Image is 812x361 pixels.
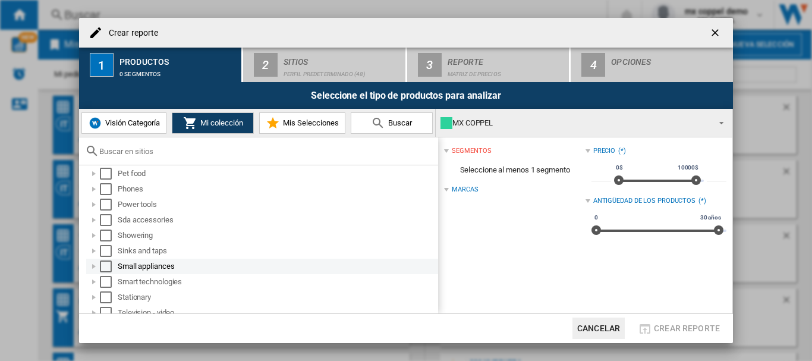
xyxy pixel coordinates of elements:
span: 0 [593,213,600,222]
div: Reporte [448,52,565,65]
div: Seleccione el tipo de productos para analizar [79,82,733,109]
ng-md-icon: getI18NText('BUTTONS.CLOSE_DIALOG') [709,27,723,41]
div: Opciones [611,52,728,65]
span: Mis Selecciones [280,118,339,127]
div: Matriz de precios [448,65,565,77]
div: MX COPPEL [440,115,709,131]
div: Stationary [118,291,436,303]
span: Seleccione al menos 1 segmento [444,159,585,181]
button: 3 Reporte Matriz de precios [407,48,571,82]
div: Perfil predeterminado (48) [284,65,401,77]
span: Buscar [385,118,412,127]
div: Productos [119,52,237,65]
div: Sitios [284,52,401,65]
span: Visión Categoría [102,118,160,127]
button: 2 Sitios Perfil predeterminado (48) [243,48,407,82]
span: 10000$ [676,163,700,172]
md-checkbox: Select [100,183,118,195]
div: segmentos [452,146,491,156]
div: Television - video [118,307,436,319]
input: Buscar en sitios [99,147,432,156]
div: Small appliances [118,260,436,272]
md-checkbox: Select [100,260,118,272]
button: Crear reporte [634,318,723,339]
button: getI18NText('BUTTONS.CLOSE_DIALOG') [704,21,728,45]
span: 30 años [698,213,723,222]
md-checkbox: Select [100,307,118,319]
md-checkbox: Select [100,291,118,303]
button: 1 Productos 0 segmentos [79,48,243,82]
div: Smart technologies [118,276,436,288]
div: 3 [418,53,442,77]
span: 0$ [614,163,625,172]
h4: Crear reporte [103,27,158,39]
div: Precio [593,146,615,156]
div: Phones [118,183,436,195]
button: Visión Categoría [81,112,166,134]
div: Power tools [118,199,436,211]
div: 2 [254,53,278,77]
md-checkbox: Select [100,276,118,288]
button: Buscar [351,112,433,134]
span: Crear reporte [654,324,720,333]
span: Mi colección [197,118,243,127]
md-checkbox: Select [100,230,118,241]
div: Sinks and taps [118,245,436,257]
div: 0 segmentos [119,65,237,77]
div: 4 [581,53,605,77]
img: wiser-icon-blue.png [88,116,102,130]
div: 1 [90,53,114,77]
button: 4 Opciones [571,48,733,82]
div: Sda accessories [118,214,436,226]
button: Mi colección [172,112,254,134]
md-checkbox: Select [100,168,118,180]
button: Mis Selecciones [259,112,345,134]
md-checkbox: Select [100,214,118,226]
div: Pet food [118,168,436,180]
md-checkbox: Select [100,199,118,211]
div: Antigüedad de los productos [593,196,695,206]
div: Marcas [452,185,478,194]
div: Showering [118,230,436,241]
button: Cancelar [572,318,625,339]
md-checkbox: Select [100,245,118,257]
